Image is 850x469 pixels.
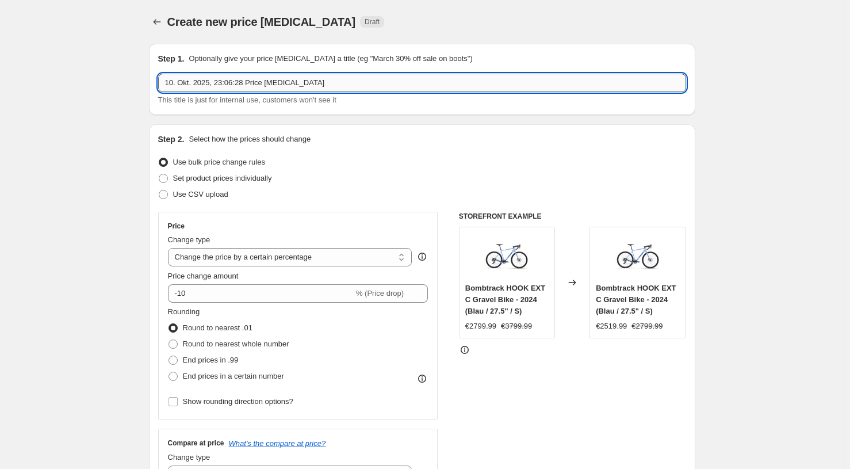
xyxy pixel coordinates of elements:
[189,134,311,145] p: Select how the prices should change
[189,53,472,64] p: Optionally give your price [MEDICAL_DATA] a title (eg "March 30% off sale on boots")
[183,356,239,364] span: End prices in .99
[173,190,228,199] span: Use CSV upload
[459,212,686,221] h6: STOREFRONT EXAMPLE
[183,372,284,380] span: End prices in a certain number
[168,439,224,448] h3: Compare at price
[168,284,354,303] input: -15
[168,453,210,462] span: Change type
[465,284,545,315] span: Bombtrack HOOK EXT C Gravel Bike - 2024 (Blau / 27.5" / S)
[183,340,289,348] span: Round to nearest whole number
[183,397,293,406] span: Show rounding direction options?
[356,289,404,298] span: % (Price drop)
[631,321,663,332] strike: €2799.99
[173,158,265,166] span: Use bulk price change rules
[596,321,627,332] div: €2519.99
[149,14,165,30] button: Price change jobs
[365,17,380,26] span: Draft
[229,439,326,448] button: What's the compare at price?
[484,233,530,279] img: 4055822531696_zoom_80x.jpg
[158,74,686,92] input: 30% off holiday sale
[168,307,200,316] span: Rounding
[168,272,239,280] span: Price change amount
[501,321,532,332] strike: €3799.99
[416,251,428,262] div: help
[615,233,661,279] img: 4055822531696_zoom_80x.jpg
[158,134,185,145] h2: Step 2.
[158,53,185,64] h2: Step 1.
[168,222,185,231] h3: Price
[167,16,356,28] span: Create new price [MEDICAL_DATA]
[465,321,496,332] div: €2799.99
[596,284,676,315] span: Bombtrack HOOK EXT C Gravel Bike - 2024 (Blau / 27.5" / S)
[168,235,210,244] span: Change type
[158,96,336,104] span: This title is just for internal use, customers won't see it
[173,174,272,182] span: Set product prices individually
[183,323,252,332] span: Round to nearest .01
